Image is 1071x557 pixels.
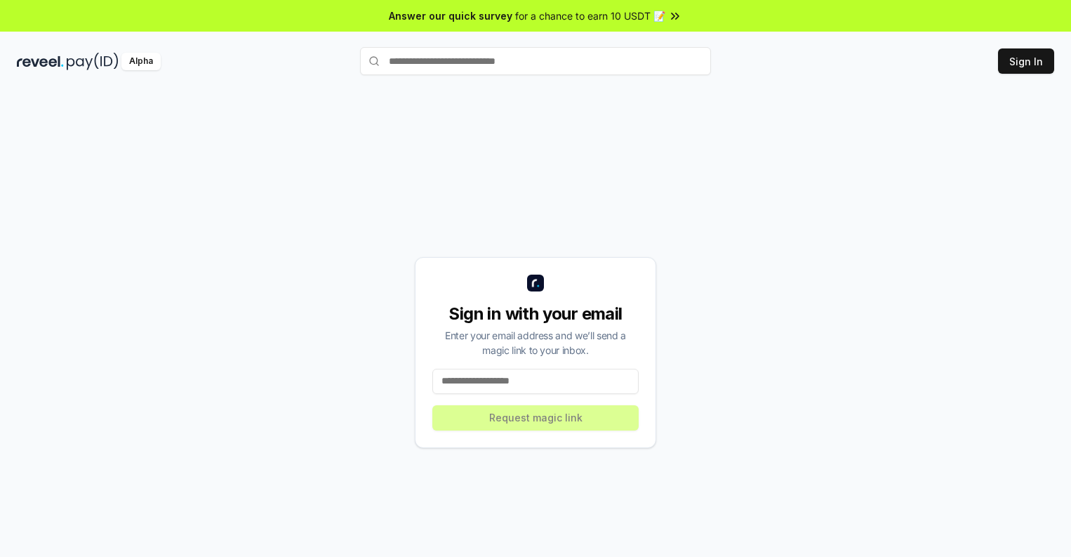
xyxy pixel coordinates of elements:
[998,48,1054,74] button: Sign In
[432,303,639,325] div: Sign in with your email
[432,328,639,358] div: Enter your email address and we’ll send a magic link to your inbox.
[121,53,161,70] div: Alpha
[17,53,64,70] img: reveel_dark
[515,8,665,23] span: for a chance to earn 10 USDT 📝
[389,8,512,23] span: Answer our quick survey
[67,53,119,70] img: pay_id
[527,275,544,291] img: logo_small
